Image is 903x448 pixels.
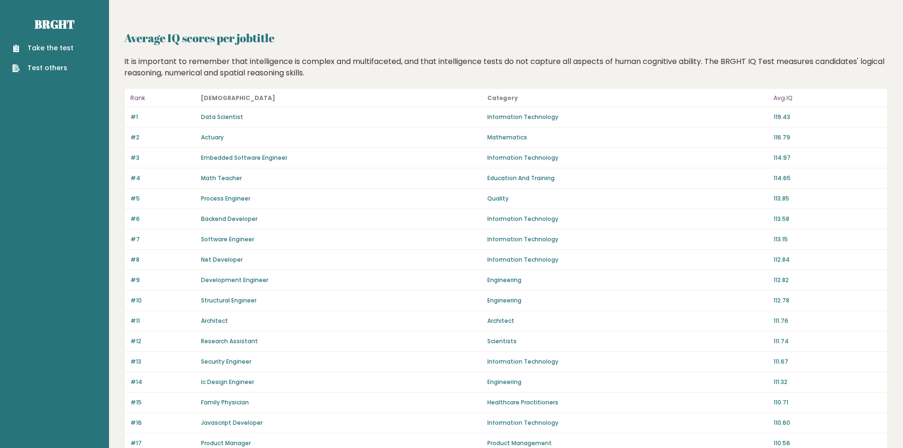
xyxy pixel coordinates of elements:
p: 111.76 [774,317,882,325]
p: Information Technology [487,215,768,223]
p: #6 [130,215,195,223]
p: Product Management [487,439,768,448]
p: #3 [130,154,195,162]
a: Test others [12,63,73,73]
a: Brght [35,17,74,32]
p: Quality [487,194,768,203]
p: #5 [130,194,195,203]
p: #8 [130,256,195,264]
a: Structural Engineer [201,296,256,304]
b: [DEMOGRAPHIC_DATA] [201,94,275,102]
p: 112.84 [774,256,882,264]
p: #11 [130,317,195,325]
a: Software Engineer [201,235,254,243]
a: Embedded Software Engineer [201,154,287,162]
p: #10 [130,296,195,305]
a: Math Teacher [201,174,242,182]
p: Engineering [487,296,768,305]
p: 113.15 [774,235,882,244]
p: #1 [130,113,195,121]
p: Architect [487,317,768,325]
p: 112.78 [774,296,882,305]
p: Mathematics [487,133,768,142]
p: 116.79 [774,133,882,142]
p: Information Technology [487,154,768,162]
p: 113.85 [774,194,882,203]
a: Research Assistant [201,337,258,345]
p: Engineering [487,276,768,284]
p: Engineering [487,378,768,386]
p: Healthcare Practitioners [487,398,768,407]
a: Data Scientist [201,113,243,121]
p: #15 [130,398,195,407]
p: #16 [130,419,195,427]
p: 114.97 [774,154,882,162]
a: Javascript Developer [201,419,263,427]
p: 111.67 [774,357,882,366]
p: 111.32 [774,378,882,386]
a: Product Manager [201,439,251,447]
p: #12 [130,337,195,346]
a: Take the test [12,43,73,53]
a: Process Engineer [201,194,250,202]
p: 112.82 [774,276,882,284]
p: Information Technology [487,256,768,264]
a: Net Developer [201,256,243,264]
p: Information Technology [487,357,768,366]
p: 110.56 [774,439,882,448]
a: Backend Developer [201,215,257,223]
p: #4 [130,174,195,183]
a: Development Engineer [201,276,268,284]
p: Education And Training [487,174,768,183]
p: 111.74 [774,337,882,346]
div: It is important to remember that intelligence is complex and multifaceted, and that intelligence ... [121,56,892,79]
p: 114.65 [774,174,882,183]
p: 110.71 [774,398,882,407]
a: Family Physician [201,398,249,406]
a: Architect [201,317,228,325]
p: Information Technology [487,419,768,427]
p: Avg IQ [774,92,882,104]
p: #2 [130,133,195,142]
h2: Average IQ scores per jobtitle [124,29,888,46]
p: #13 [130,357,195,366]
p: #17 [130,439,195,448]
p: #7 [130,235,195,244]
p: #9 [130,276,195,284]
p: Scientists [487,337,768,346]
p: #14 [130,378,195,386]
a: Security Engineer [201,357,251,366]
b: Category [487,94,518,102]
a: Actuary [201,133,224,141]
p: Rank [130,92,195,104]
a: Ic Design Engineer [201,378,254,386]
p: Information Technology [487,235,768,244]
p: 110.60 [774,419,882,427]
p: Information Technology [487,113,768,121]
p: 113.58 [774,215,882,223]
p: 119.43 [774,113,882,121]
